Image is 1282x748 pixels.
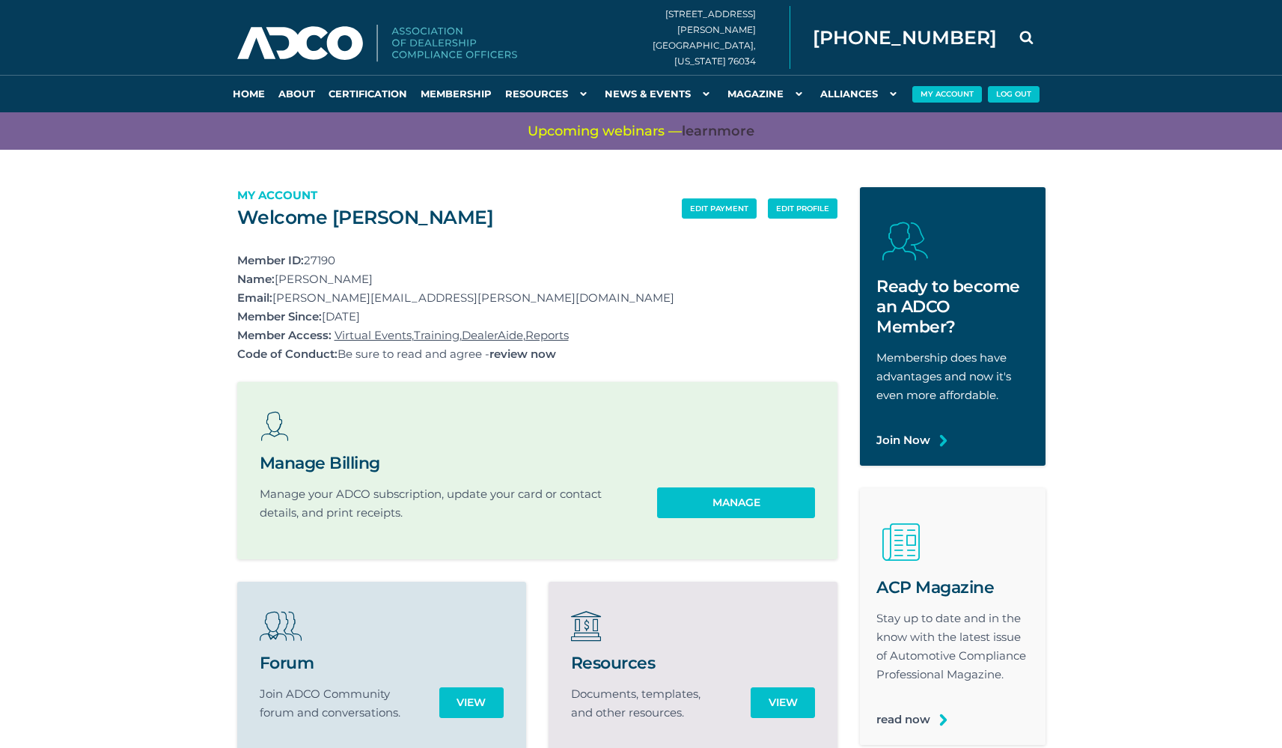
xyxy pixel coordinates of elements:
[237,25,517,62] img: Association of Dealership Compliance Officers logo
[876,609,1029,684] p: Stay up to date and in the know with the latest issue of Automotive Compliance Professional Magaz...
[237,206,683,228] h2: Welcome [PERSON_NAME]
[272,75,322,112] a: About
[322,75,414,112] a: Certification
[876,431,930,449] a: Join Now
[876,710,930,729] a: read now
[237,288,838,307] p: [PERSON_NAME][EMAIL_ADDRESS][PERSON_NAME][DOMAIN_NAME]
[237,251,838,270] p: 27190
[260,653,408,673] h2: Forum
[498,75,598,112] a: Resources
[414,75,498,112] a: Membership
[814,75,908,112] a: Alliances
[912,86,982,103] button: My Account
[598,75,721,112] a: News & Events
[226,75,272,112] a: Home
[462,328,523,342] a: DealerAide
[489,344,556,363] a: review now
[237,344,838,363] p: Be sure to read and agree -
[528,122,754,141] span: Upcoming webinars —
[237,347,338,361] strong: Code of Conduct:
[335,328,412,342] a: Virtual Events
[653,6,790,69] div: [STREET_ADDRESS][PERSON_NAME] [GEOGRAPHIC_DATA], [US_STATE] 76034
[813,28,997,47] span: [PHONE_NUMBER]
[988,86,1040,103] button: Log Out
[571,653,719,673] h2: Resources
[414,328,460,342] a: Training
[439,687,504,718] a: View
[260,453,626,473] h2: Manage Billing
[237,186,683,204] p: My Account
[260,684,408,722] p: Join ADCO Community forum and conversations.
[682,123,717,139] span: learn
[237,253,304,267] strong: Member ID:
[237,326,838,344] p: , , ,
[525,328,569,342] a: Reports
[237,291,272,305] strong: Email:
[751,687,815,718] a: View
[682,122,754,141] a: learnmore
[876,348,1029,404] p: Membership does have advantages and now it's even more affordable.
[571,684,719,722] p: Documents, templates, and other resources.
[237,328,332,342] strong: Member Access:
[682,198,757,219] a: edit payment
[237,272,275,286] strong: Name:
[657,487,815,518] a: Manage
[260,484,626,522] p: Manage your ADCO subscription, update your card or contact details, and print receipts.
[721,75,814,112] a: Magazine
[876,577,1029,598] h2: ACP Magazine
[237,309,322,323] strong: Member Since:
[237,270,838,288] p: [PERSON_NAME]
[237,307,838,326] p: [DATE]
[876,276,1029,337] h2: Ready to become an ADCO Member?
[768,198,837,219] a: edit profile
